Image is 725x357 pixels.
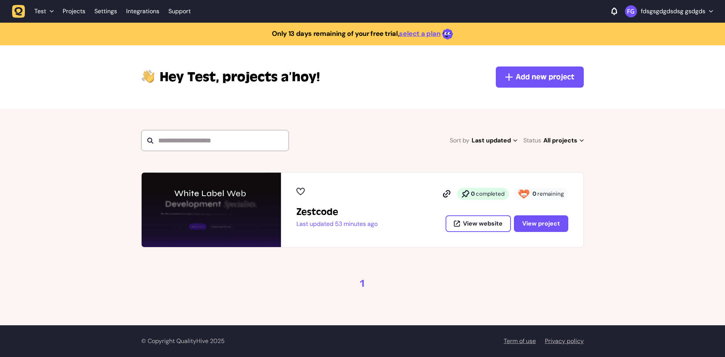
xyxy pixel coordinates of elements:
[126,5,159,18] a: Integrations
[504,337,536,345] a: Term of use
[523,135,541,146] span: Status
[141,337,225,345] span: © Copyright QualityHive 2025
[450,135,469,146] span: Sort by
[272,29,399,38] strong: Only 13 days remaining of your free trial,
[471,190,475,198] strong: 0
[476,190,504,198] span: completed
[399,29,440,38] a: select a plan
[641,8,705,15] p: fdsgsgdgdsdsg gsdgds
[625,5,713,17] button: fdsgsgdgdsdsg gsdgds
[532,190,537,198] strong: 0
[141,68,155,83] img: hi-hand
[543,135,584,146] span: All projects
[168,8,191,15] a: Support
[34,8,46,15] span: Test
[160,68,320,86] p: projects a’hoy!
[472,135,517,146] span: Last updated
[94,5,117,18] a: Settings
[545,337,584,345] a: Privacy policy
[516,72,574,82] span: Add new project
[142,173,281,247] img: Zestcode
[496,66,584,88] button: Add new project
[63,5,85,18] a: Projects
[537,190,564,198] span: remaining
[625,5,637,17] img: fdsgsgdgdsdsg gsdgds
[12,5,58,18] button: Test
[160,68,219,86] span: Test
[522,221,560,227] span: View project
[359,278,366,290] a: 1
[514,215,568,232] button: View project
[296,220,378,228] p: Last updated 53 minutes ago
[442,29,453,40] img: emoji
[296,206,378,218] h2: Zestcode
[463,221,503,227] span: View website
[446,215,511,232] button: View website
